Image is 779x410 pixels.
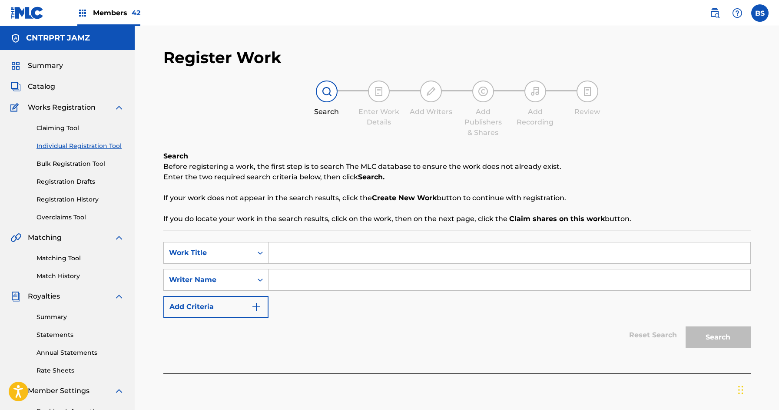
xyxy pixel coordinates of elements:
[36,177,124,186] a: Registration Drafts
[36,330,124,339] a: Statements
[36,124,124,133] a: Claiming Tool
[36,141,124,151] a: Individual Registration Tool
[706,4,723,22] a: Public Search
[163,161,751,172] p: Before registering a work, the first step is to search The MLC database to ensure the work does n...
[36,213,124,222] a: Overclaims Tool
[28,232,62,243] span: Matching
[114,102,124,113] img: expand
[10,60,63,71] a: SummarySummary
[357,107,401,128] div: Enter Work Details
[461,107,505,138] div: Add Publishers & Shares
[738,377,743,403] div: Drag
[163,296,269,318] button: Add Criteria
[514,107,557,128] div: Add Recording
[509,215,605,223] strong: Claim shares on this work
[36,366,124,375] a: Rate Sheets
[372,194,437,202] strong: Create New Work
[409,107,453,117] div: Add Writers
[751,4,769,22] div: User Menu
[114,232,124,243] img: expand
[28,60,63,71] span: Summary
[755,272,779,342] iframe: Resource Center
[732,8,743,18] img: help
[163,214,751,224] p: If you do locate your work in the search results, click on the work, then on the next page, click...
[426,86,436,97] img: step indicator icon for Add Writers
[10,291,21,302] img: Royalties
[374,86,384,97] img: step indicator icon for Enter Work Details
[10,102,22,113] img: Works Registration
[163,152,188,160] b: Search
[10,33,21,44] img: Accounts
[10,81,55,92] a: CatalogCatalog
[163,193,751,203] p: If your work does not appear in the search results, click the button to continue with registration.
[10,81,21,92] img: Catalog
[114,386,124,396] img: expand
[251,302,262,312] img: 9d2ae6d4665cec9f34b9.svg
[478,86,488,97] img: step indicator icon for Add Publishers & Shares
[163,172,751,182] p: Enter the two required search criteria below, then click
[28,102,96,113] span: Works Registration
[36,272,124,281] a: Match History
[28,386,90,396] span: Member Settings
[28,291,60,302] span: Royalties
[36,195,124,204] a: Registration History
[729,4,746,22] div: Help
[26,33,90,43] h5: CNTRPRT JAMZ
[709,8,720,18] img: search
[163,48,282,67] h2: Register Work
[566,107,609,117] div: Review
[10,232,21,243] img: Matching
[358,173,385,181] strong: Search.
[736,368,779,410] iframe: Chat Widget
[582,86,593,97] img: step indicator icon for Review
[36,313,124,322] a: Summary
[114,291,124,302] img: expand
[10,7,44,19] img: MLC Logo
[169,248,247,258] div: Work Title
[10,60,21,71] img: Summary
[28,81,55,92] span: Catalog
[163,242,751,353] form: Search Form
[132,9,140,17] span: 42
[36,254,124,263] a: Matching Tool
[322,86,332,97] img: step indicator icon for Search
[530,86,540,97] img: step indicator icon for Add Recording
[305,107,348,117] div: Search
[77,8,88,18] img: Top Rightsholders
[169,275,247,285] div: Writer Name
[93,8,140,18] span: Members
[36,159,124,168] a: Bulk Registration Tool
[36,348,124,357] a: Annual Statements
